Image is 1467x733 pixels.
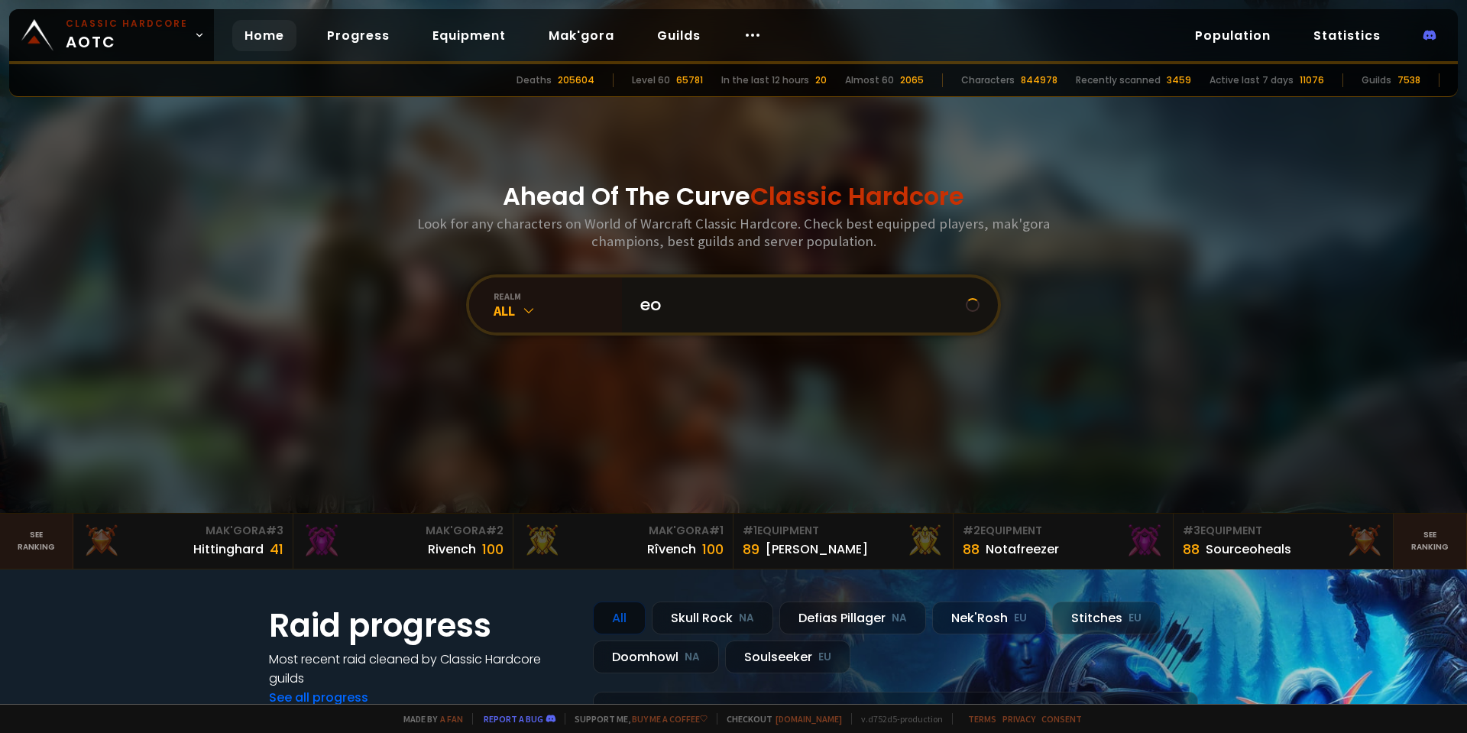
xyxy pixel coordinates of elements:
[315,20,402,51] a: Progress
[1174,514,1394,569] a: #3Equipment88Sourceoheals
[743,539,759,559] div: 89
[193,540,264,559] div: Hittinghard
[1206,540,1291,559] div: Sourceoheals
[593,692,1198,732] a: [DATE]zgpetri on godDefias Pillager8 /90
[270,539,283,559] div: 41
[293,514,513,569] a: Mak'Gora#2Rivench100
[750,179,964,213] span: Classic Hardcore
[900,73,924,87] div: 2065
[932,602,1046,634] div: Nek'Rosh
[963,539,980,559] div: 88
[1183,523,1384,539] div: Equipment
[1210,73,1294,87] div: Active last 7 days
[1183,20,1283,51] a: Population
[645,20,713,51] a: Guilds
[818,650,831,665] small: EU
[739,611,754,626] small: NA
[1052,602,1161,634] div: Stitches
[394,713,463,725] span: Made by
[851,713,943,725] span: v. d752d5 - production
[411,215,1056,250] h3: Look for any characters on World of Warcraft Classic Hardcore. Check best equipped players, mak'g...
[269,650,575,688] h4: Most recent raid cleaned by Classic Hardcore guilds
[494,290,622,302] div: realm
[1301,20,1393,51] a: Statistics
[420,20,518,51] a: Equipment
[963,523,1164,539] div: Equipment
[1014,611,1027,626] small: EU
[269,689,368,706] a: See all progress
[1397,73,1420,87] div: 7538
[743,523,757,538] span: # 1
[1183,523,1200,538] span: # 3
[652,602,773,634] div: Skull Rock
[892,611,907,626] small: NA
[440,713,463,725] a: a fan
[845,73,894,87] div: Almost 60
[73,514,293,569] a: Mak'Gora#3Hittinghard41
[717,713,842,725] span: Checkout
[494,302,622,319] div: All
[815,73,827,87] div: 20
[269,602,575,650] h1: Raid progress
[593,602,646,634] div: All
[558,73,594,87] div: 205604
[1021,73,1057,87] div: 844978
[647,540,696,559] div: Rîvench
[961,73,1015,87] div: Characters
[1183,539,1200,559] div: 88
[428,540,476,559] div: Rivench
[513,514,733,569] a: Mak'Gora#1Rîvench100
[631,277,966,332] input: Search a character...
[484,713,543,725] a: Report a bug
[968,713,996,725] a: Terms
[266,523,283,538] span: # 3
[954,514,1174,569] a: #2Equipment88Notafreezer
[523,523,724,539] div: Mak'Gora
[66,17,188,31] small: Classic Hardcore
[1394,514,1467,569] a: Seeranking
[83,523,283,539] div: Mak'Gora
[721,73,809,87] div: In the last 12 hours
[632,713,708,725] a: Buy me a coffee
[685,650,700,665] small: NA
[1002,713,1035,725] a: Privacy
[733,514,954,569] a: #1Equipment89[PERSON_NAME]
[66,17,188,54] span: AOTC
[517,73,552,87] div: Deaths
[702,539,724,559] div: 100
[1167,73,1191,87] div: 3459
[1129,611,1142,626] small: EU
[536,20,627,51] a: Mak'gora
[486,523,504,538] span: # 2
[303,523,504,539] div: Mak'Gora
[565,713,708,725] span: Support me,
[632,73,670,87] div: Level 60
[779,602,926,634] div: Defias Pillager
[9,9,214,61] a: Classic HardcoreAOTC
[743,523,944,539] div: Equipment
[725,641,850,673] div: Soulseeker
[986,540,1059,559] div: Notafreezer
[1362,73,1391,87] div: Guilds
[503,178,964,215] h1: Ahead Of The Curve
[776,713,842,725] a: [DOMAIN_NAME]
[593,641,719,673] div: Doomhowl
[676,73,703,87] div: 65781
[1300,73,1324,87] div: 11076
[963,523,980,538] span: # 2
[1076,73,1161,87] div: Recently scanned
[766,540,868,559] div: [PERSON_NAME]
[709,523,724,538] span: # 1
[232,20,296,51] a: Home
[482,539,504,559] div: 100
[1041,713,1082,725] a: Consent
